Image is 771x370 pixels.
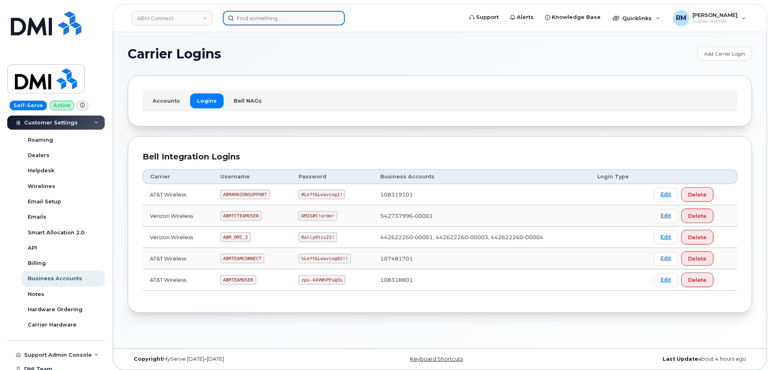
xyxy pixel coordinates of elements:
[654,188,678,202] a: Edit
[190,93,224,108] a: Logins
[688,212,707,220] span: Delete
[688,234,707,241] span: Delete
[373,248,591,269] td: 107481701
[220,254,264,263] code: ABMTEAMCONNECT
[590,169,646,184] th: Login Type
[298,190,345,199] code: #Left&Leaving1!
[654,230,678,244] a: Edit
[544,356,752,362] div: about 4 hours ago
[298,275,345,285] code: zpu-44VWhPFs@3s
[298,254,351,263] code: %Left&Leaving02!!
[143,248,213,269] td: AT&T Wireless
[697,47,752,61] a: Add Carrier Login
[681,230,713,244] button: Delete
[688,191,707,198] span: Delete
[291,169,373,184] th: Password
[143,184,213,205] td: AT&T Wireless
[128,48,221,60] span: Carrier Logins
[681,209,713,223] button: Delete
[298,211,337,221] code: DMI6#5!order
[654,252,678,266] a: Edit
[373,269,591,291] td: 108318801
[146,93,187,108] a: Accounts
[654,273,678,287] a: Edit
[373,205,591,227] td: 542737996-00001
[143,169,213,184] th: Carrier
[681,251,713,266] button: Delete
[298,232,337,242] code: RallyOtis21!
[681,187,713,202] button: Delete
[688,276,707,284] span: Delete
[373,184,591,205] td: 108319101
[134,356,163,362] strong: Copyright
[373,169,591,184] th: Business Accounts
[681,273,713,287] button: Delete
[220,275,256,285] code: ABMTEAMUSER
[220,190,270,199] code: ABMAMAZONSUPPORT
[143,151,737,163] div: Bell Integration Logins
[143,269,213,291] td: AT&T Wireless
[220,211,261,221] code: ABMTCTEAMUSER
[663,356,698,362] strong: Last Update
[688,255,707,263] span: Delete
[220,232,251,242] code: ABM_DMI_3
[410,356,463,362] a: Keyboard Shortcuts
[654,209,678,223] a: Edit
[143,205,213,227] td: Verizon Wireless
[128,356,336,362] div: MyServe [DATE]–[DATE]
[143,227,213,248] td: Verizon Wireless
[227,93,269,108] a: Bell NAGs
[373,227,591,248] td: 442622260-00001, 442622260-00003, 442622260-00004
[213,169,291,184] th: Username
